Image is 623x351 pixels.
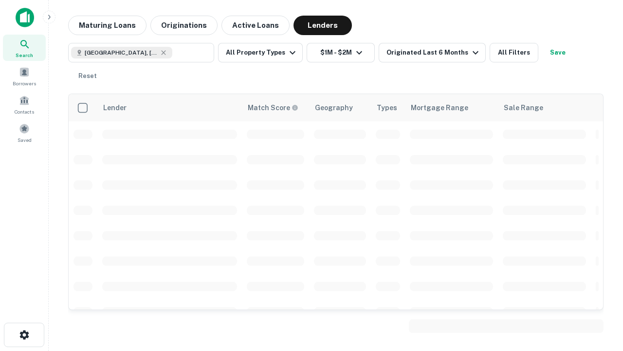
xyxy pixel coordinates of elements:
[309,94,371,121] th: Geography
[574,273,623,320] iframe: Chat Widget
[386,47,481,58] div: Originated Last 6 Months
[68,16,147,35] button: Maturing Loans
[379,43,486,62] button: Originated Last 6 Months
[15,108,34,116] span: Contacts
[371,94,405,121] th: Types
[72,66,103,86] button: Reset
[405,94,498,121] th: Mortgage Range
[97,94,242,121] th: Lender
[504,102,543,114] div: Sale Range
[16,51,33,59] span: Search
[221,16,290,35] button: Active Loans
[315,102,353,114] div: Geography
[3,63,46,89] a: Borrowers
[103,102,127,114] div: Lender
[85,48,158,57] span: [GEOGRAPHIC_DATA], [GEOGRAPHIC_DATA], [GEOGRAPHIC_DATA]
[3,35,46,61] a: Search
[293,16,352,35] button: Lenders
[16,8,34,27] img: capitalize-icon.png
[218,43,303,62] button: All Property Types
[13,79,36,87] span: Borrowers
[18,136,32,144] span: Saved
[490,43,538,62] button: All Filters
[307,43,375,62] button: $1M - $2M
[242,94,309,121] th: Capitalize uses an advanced AI algorithm to match your search with the best lender. The match sco...
[248,102,296,113] h6: Match Score
[411,102,468,114] div: Mortgage Range
[150,16,218,35] button: Originations
[3,91,46,117] a: Contacts
[377,102,397,114] div: Types
[3,119,46,146] a: Saved
[248,102,298,113] div: Capitalize uses an advanced AI algorithm to match your search with the best lender. The match sco...
[542,43,573,62] button: Save your search to get updates of matches that match your search criteria.
[498,94,591,121] th: Sale Range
